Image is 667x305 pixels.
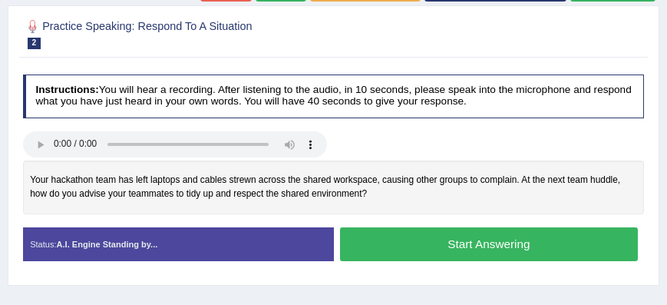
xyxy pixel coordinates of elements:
[35,84,98,95] b: Instructions:
[23,227,334,261] div: Status:
[28,38,41,49] span: 2
[23,75,645,118] h4: You will hear a recording. After listening to the audio, in 10 seconds, please speak into the mic...
[340,227,638,260] button: Start Answering
[23,161,645,214] div: Your hackathon team has left laptops and cables strewn across the shared workspace, causing other...
[23,17,408,49] h2: Practice Speaking: Respond To A Situation
[57,240,158,249] strong: A.I. Engine Standing by...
